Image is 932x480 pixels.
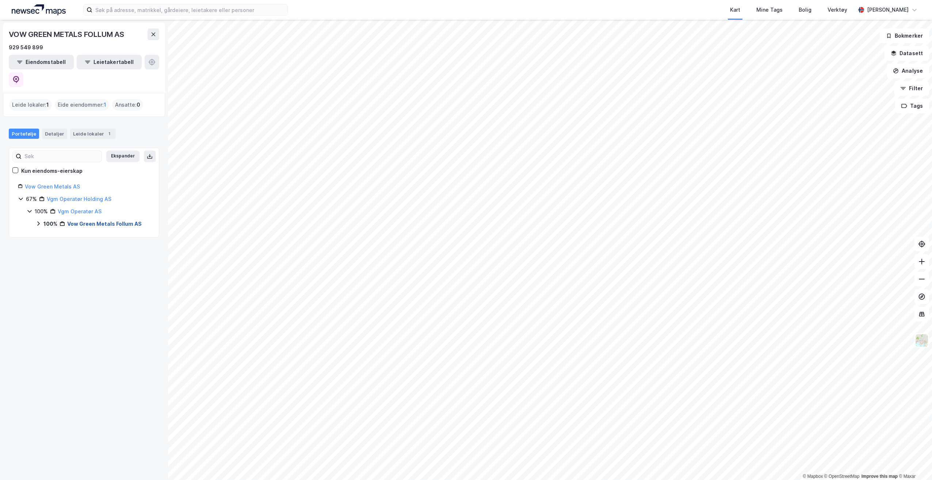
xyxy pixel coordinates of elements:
div: [PERSON_NAME] [867,5,909,14]
div: 100% [43,220,57,228]
button: Ekspander [106,151,140,162]
div: Verktøy [828,5,847,14]
button: Eiendomstabell [9,55,74,69]
iframe: Chat Widget [895,445,932,480]
div: Kart [730,5,740,14]
button: Analyse [887,64,929,78]
div: Eide eiendommer : [55,99,109,111]
div: 1 [106,130,113,137]
span: 0 [137,100,140,109]
input: Søk på adresse, matrikkel, gårdeiere, leietakere eller personer [92,4,287,15]
a: Vgm Operatør Holding AS [47,196,111,202]
a: Improve this map [862,474,898,479]
div: Kontrollprogram for chat [895,445,932,480]
a: Vow Green Metals Follum AS [67,221,142,227]
a: Vgm Operatør AS [58,208,102,214]
div: Mine Tags [756,5,783,14]
div: Kun eiendoms-eierskap [21,167,83,175]
div: Bolig [799,5,811,14]
span: 1 [46,100,49,109]
div: 100% [35,207,48,216]
button: Leietakertabell [77,55,142,69]
div: Detaljer [42,129,67,139]
a: OpenStreetMap [824,474,860,479]
img: Z [915,334,929,347]
button: Datasett [885,46,929,61]
img: logo.a4113a55bc3d86da70a041830d287a7e.svg [12,4,66,15]
div: Portefølje [9,129,39,139]
a: Vow Green Metals AS [25,183,80,190]
div: 929 549 899 [9,43,43,52]
button: Filter [894,81,929,96]
div: 67% [26,195,37,203]
input: Søk [22,151,102,162]
div: Ansatte : [112,99,143,111]
a: Mapbox [803,474,823,479]
div: Leide lokaler [70,129,116,139]
span: 1 [104,100,106,109]
div: Leide lokaler : [9,99,52,111]
div: VOW GREEN METALS FOLLUM AS [9,28,126,40]
button: Tags [895,99,929,113]
button: Bokmerker [880,28,929,43]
